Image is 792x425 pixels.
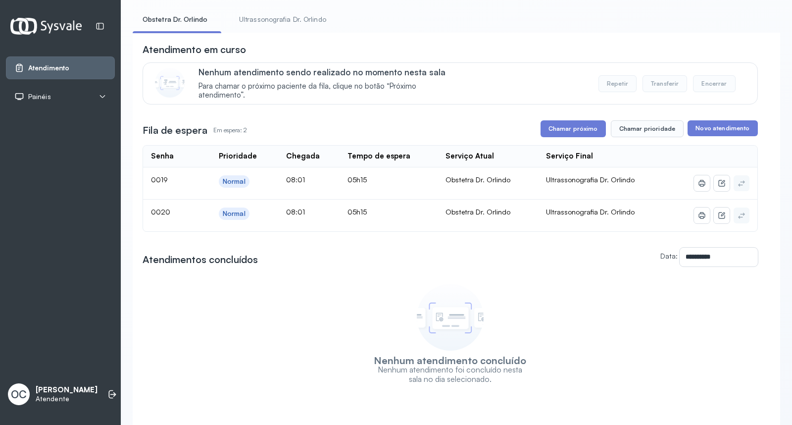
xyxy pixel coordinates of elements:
span: Atendimento [28,64,69,72]
span: 05h15 [347,208,367,216]
span: 08:01 [286,208,305,216]
span: Painéis [28,93,51,101]
div: Prioridade [219,152,257,161]
img: Logotipo do estabelecimento [10,18,82,34]
div: Tempo de espera [347,152,410,161]
h3: Fila de espera [143,123,207,137]
span: 08:01 [286,175,305,184]
h3: Nenhum atendimento concluído [374,356,526,365]
button: Novo atendimento [688,120,757,136]
button: Repetir [598,75,637,92]
div: Senha [151,152,174,161]
p: [PERSON_NAME] [36,385,98,395]
div: Serviço Atual [445,152,494,161]
img: Imagem de CalloutCard [155,68,185,98]
h3: Atendimento em curso [143,43,246,56]
p: Em espera: 2 [213,123,247,137]
div: Normal [223,177,246,186]
div: Normal [223,210,246,218]
span: Ultrassonografia Dr. Orlindo [546,175,635,184]
div: Chegada [286,152,320,161]
div: Obstetra Dr. Orlindo [445,175,530,184]
button: Chamar prioridade [611,120,684,137]
a: Atendimento [14,63,106,73]
h3: Atendimentos concluídos [143,253,258,266]
span: 05h15 [347,175,367,184]
div: Serviço Final [546,152,593,161]
img: Imagem de empty state [417,284,484,351]
span: 0019 [151,175,168,184]
button: Chamar próximo [541,120,606,137]
button: Encerrar [693,75,735,92]
span: Para chamar o próximo paciente da fila, clique no botão “Próximo atendimento”. [198,82,460,101]
p: Nenhum atendimento sendo realizado no momento nesta sala [198,67,460,77]
a: Obstetra Dr. Orlindo [133,11,217,28]
button: Transferir [643,75,688,92]
a: Ultrassonografia Dr. Orlindo [229,11,336,28]
div: Obstetra Dr. Orlindo [445,208,530,216]
p: Atendente [36,395,98,403]
span: 0020 [151,208,170,216]
label: Data: [660,252,678,260]
span: Ultrassonografia Dr. Orlindo [546,208,635,216]
p: Nenhum atendimento foi concluído nesta sala no dia selecionado. [372,365,528,384]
